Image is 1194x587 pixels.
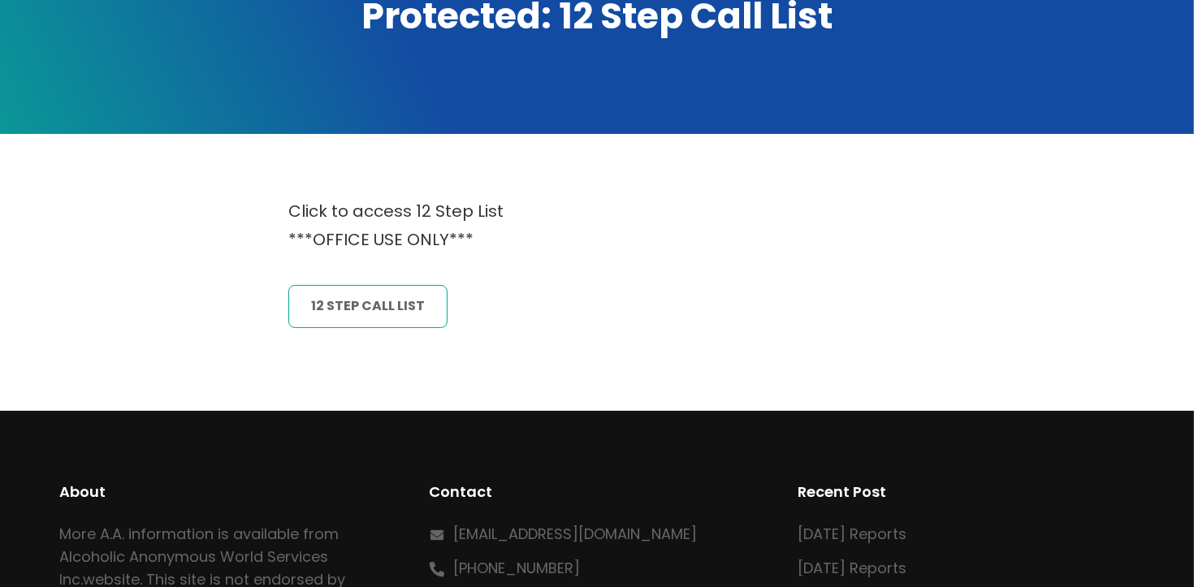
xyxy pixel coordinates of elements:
a: [DATE] Reports [798,558,906,578]
p: Click to access 12 Step List ***OFFICE USE ONLY*** [288,197,906,254]
h2: About [60,481,396,503]
h2: Contact [429,481,765,503]
a: [EMAIL_ADDRESS][DOMAIN_NAME] [453,524,697,544]
a: [DATE] Reports [798,524,906,544]
a: 12 Step CAll List [288,285,448,327]
a: [PHONE_NUMBER] [453,558,580,578]
h2: Recent Post [798,481,1134,503]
